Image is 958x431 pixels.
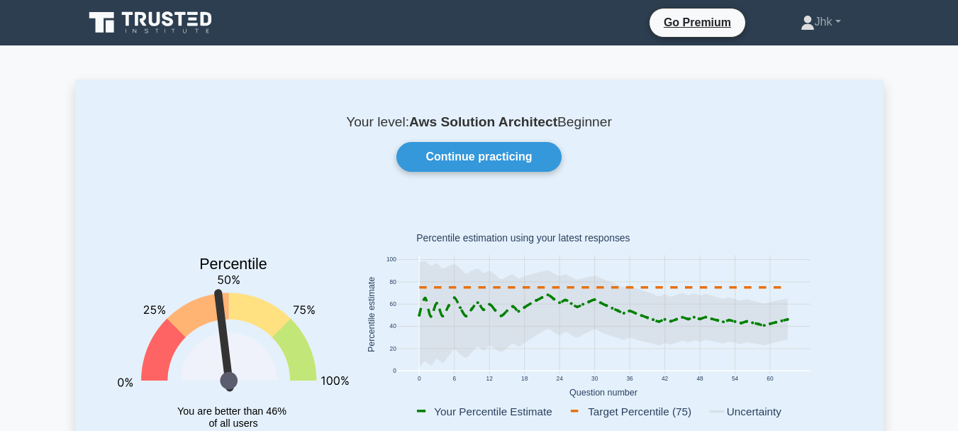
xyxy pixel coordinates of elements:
[655,13,740,31] a: Go Premium
[409,114,557,129] b: Aws Solution Architect
[731,375,738,382] text: 54
[416,233,630,244] text: Percentile estimation using your latest responses
[389,301,396,308] text: 60
[367,277,377,352] text: Percentile estimate
[591,375,598,382] text: 30
[556,375,563,382] text: 24
[393,368,396,375] text: 0
[389,345,396,352] text: 20
[626,375,633,382] text: 36
[417,375,420,382] text: 0
[177,405,286,417] tspan: You are better than 46%
[569,388,637,398] text: Question number
[767,375,774,382] text: 60
[208,418,257,430] tspan: of all users
[389,278,396,285] text: 80
[767,8,875,36] a: Jhk
[109,114,850,131] p: Your level: Beginner
[661,375,668,382] text: 42
[521,375,528,382] text: 18
[396,142,561,172] a: Continue practicing
[486,375,493,382] text: 12
[696,375,703,382] text: 48
[389,323,396,330] text: 40
[386,256,396,263] text: 100
[199,256,267,273] text: Percentile
[452,375,456,382] text: 6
